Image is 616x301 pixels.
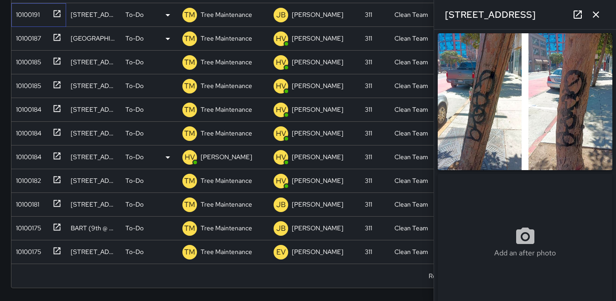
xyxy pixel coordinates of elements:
div: 311 [365,10,372,19]
p: [PERSON_NAME] [292,81,343,90]
p: TM [184,128,195,139]
p: To-Do [125,176,144,185]
p: Tree Maintenance [201,10,252,19]
p: To-Do [125,223,144,233]
p: Tree Maintenance [201,129,252,138]
p: TM [184,104,195,115]
div: 10100191 [12,6,40,19]
div: Clean Team [394,129,428,138]
div: 1179 Mission Street [71,200,116,209]
p: To-Do [125,34,144,43]
div: 465 Clementina Street [71,129,116,138]
div: BART (9th @ Market) [71,223,116,233]
p: [PERSON_NAME] [201,152,252,161]
div: 10100185 [12,78,41,90]
p: TM [184,33,195,44]
p: TM [184,223,195,234]
div: 311 [365,105,372,114]
p: To-Do [125,247,144,256]
p: HV [276,128,286,139]
p: [PERSON_NAME] [292,10,343,19]
div: 311 [365,247,372,256]
p: TM [184,247,195,258]
div: 311 [365,81,372,90]
p: [PERSON_NAME] [292,129,343,138]
p: JB [276,223,286,234]
div: Clean Team [394,105,428,114]
div: 10100175 [12,244,41,256]
p: Rows per page: [429,271,472,280]
p: To-Do [125,129,144,138]
p: To-Do [125,152,144,161]
p: HV [276,104,286,115]
p: [PERSON_NAME] [292,152,343,161]
p: Tree Maintenance [201,176,252,185]
p: HV [276,176,286,187]
p: Tree Maintenance [201,223,252,233]
p: TM [184,81,195,92]
p: To-Do [125,81,144,90]
div: 10100184 [12,101,41,114]
p: Tree Maintenance [201,247,252,256]
p: To-Do [125,105,144,114]
div: 10100181 [12,196,39,209]
div: Clean Team [394,176,428,185]
div: Clean Team [394,57,428,67]
div: 10100175 [12,220,41,233]
div: 10100187 [12,30,41,43]
p: [PERSON_NAME] [292,247,343,256]
div: Clean Team [394,223,428,233]
div: 311 [365,176,372,185]
div: 311 [365,152,372,161]
div: 1015 Market Street [71,34,116,43]
p: [PERSON_NAME] [292,105,343,114]
div: Clean Team [394,34,428,43]
div: 10100182 [12,172,41,185]
div: Clean Team [394,200,428,209]
p: To-Do [125,200,144,209]
div: 10100184 [12,125,41,138]
div: 311 [365,223,372,233]
div: 311 [365,129,372,138]
p: [PERSON_NAME] [292,57,343,67]
p: TM [184,57,195,68]
div: 10100185 [12,54,41,67]
p: To-Do [125,10,144,19]
p: EV [276,247,286,258]
div: 1036 Mission Street [71,152,116,161]
p: HV [276,33,286,44]
p: HV [276,152,286,163]
div: 1360 Mission Street [71,10,116,19]
p: Tree Maintenance [201,34,252,43]
div: 311 [365,200,372,209]
p: TM [184,176,195,187]
p: JB [276,10,286,21]
div: Clean Team [394,10,428,19]
p: [PERSON_NAME] [292,200,343,209]
p: TM [184,199,195,210]
p: Tree Maintenance [201,105,252,114]
div: 311 [365,57,372,67]
div: Clean Team [394,247,428,256]
div: 452 Tehama Street [71,176,116,185]
p: To-Do [125,57,144,67]
div: 442 Tehama Street [71,105,116,114]
div: 311 [365,34,372,43]
div: 1256 Mission Street [71,247,116,256]
p: [PERSON_NAME] [292,223,343,233]
div: 1139 Mission Street [71,81,116,90]
p: TM [184,10,195,21]
div: 1045 Mission Street [71,57,116,67]
p: Tree Maintenance [201,57,252,67]
p: HV [276,81,286,92]
div: Clean Team [394,152,428,161]
p: [PERSON_NAME] [292,34,343,43]
p: Tree Maintenance [201,200,252,209]
div: Clean Team [394,81,428,90]
p: JB [276,199,286,210]
p: Tree Maintenance [201,81,252,90]
p: HV [276,57,286,68]
div: 10100184 [12,149,41,161]
p: [PERSON_NAME] [292,176,343,185]
p: HV [185,152,195,163]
